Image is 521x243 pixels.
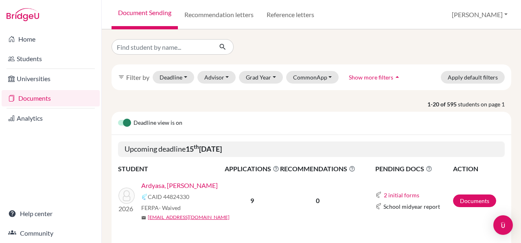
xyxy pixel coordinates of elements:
span: RECOMMENDATIONS [280,164,355,174]
a: Universities [2,71,100,87]
button: Advisor [197,71,236,84]
a: Documents [2,90,100,106]
span: CAID 44824330 [148,192,189,201]
i: arrow_drop_up [393,73,401,81]
span: PENDING DOCS [375,164,452,174]
div: Open Intercom Messenger [493,215,513,235]
button: Grad Year [239,71,283,84]
span: students on page 1 [458,100,511,108]
sup: th [194,144,199,150]
span: Deadline view is on [134,118,182,128]
a: Analytics [2,110,100,126]
th: ACTION [453,163,505,174]
a: Students [2,51,100,67]
p: 2026 [118,204,135,214]
img: Common App logo [375,203,382,210]
a: [EMAIL_ADDRESS][DOMAIN_NAME] [148,214,230,221]
button: Apply default filters [441,71,505,84]
span: APPLICATIONS [225,164,279,174]
img: Common App logo [375,192,382,198]
i: filter_list [118,74,125,80]
strong: 1-20 of 595 [427,100,458,108]
a: Help center [2,205,100,222]
button: 2 initial forms [383,190,420,200]
b: 15 [DATE] [186,144,222,153]
input: Find student by name... [112,39,212,55]
span: FERPA [141,203,181,212]
span: - Waived [159,204,181,211]
img: Ardyasa, Azalea Della [118,188,135,204]
button: [PERSON_NAME] [448,7,511,22]
button: Deadline [153,71,194,84]
span: mail [141,215,146,220]
h5: Upcoming deadline [118,141,505,157]
img: Bridge-U [7,8,39,21]
b: 9 [250,197,254,204]
img: Common App logo [141,194,148,200]
a: Community [2,225,100,241]
th: STUDENT [118,163,224,174]
button: Show more filtersarrow_drop_up [342,71,408,84]
button: CommonApp [286,71,339,84]
a: Documents [453,194,496,207]
p: 0 [280,196,355,205]
a: Ardyasa, [PERSON_NAME] [141,181,218,190]
span: Show more filters [349,74,393,81]
a: Home [2,31,100,47]
span: School midyear report [383,202,440,211]
span: Filter by [126,73,149,81]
